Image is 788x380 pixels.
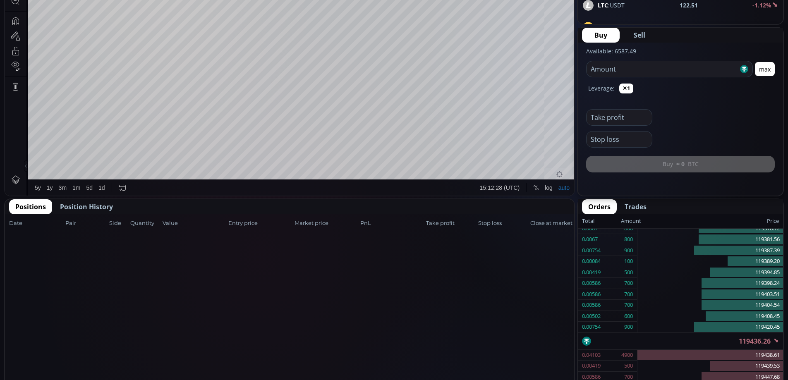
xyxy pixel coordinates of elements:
div: Market open [84,19,92,26]
div: 0.00586 [582,300,601,311]
div: 119389.20 [637,256,783,267]
button: ✕1 [619,84,633,93]
div: 0.00754 [582,322,601,332]
span: Side [109,219,128,227]
button: max [755,62,775,76]
span: Buy [594,30,607,40]
span: Trades [625,202,647,212]
div: 119387.39 [637,245,783,256]
div: O [98,20,103,26]
span: Market price [295,219,358,227]
div: Go to [111,328,124,344]
div: 11.557K [48,30,68,36]
div: H [131,20,135,26]
span: Date [9,219,63,227]
div: 119398.24 [637,278,783,289]
div: +750.26 (+0.63%) [227,20,270,26]
div: 119378.12 [637,223,783,234]
span: 15:12:28 (UTC) [475,332,515,339]
div: 0.0067 [582,234,598,245]
div: 119712.60 [135,20,160,26]
div: 800 [624,234,633,245]
span: Quantity [130,219,160,227]
div: 119404.54 [637,300,783,311]
div: 1D [40,19,53,26]
div: 500 [624,361,633,371]
div: 900 [624,322,633,332]
span: Orders [588,202,611,212]
button: Trades [618,199,653,214]
div:  [7,110,14,118]
div: 700 [624,289,633,300]
div: Toggle Auto Scale [551,328,568,344]
b: -1.12% [752,1,771,9]
div: 119403.51 [637,289,783,300]
div: 0.04103 [582,350,601,361]
div: Total [582,216,621,227]
div: 5y [30,332,36,339]
div: Amount [621,216,641,227]
div: 500 [624,267,633,278]
div: 119394.85 [637,267,783,278]
b: 25.72 [690,23,704,31]
div: Price [641,216,779,227]
span: Close at market [530,219,570,227]
div: 119420.45 [637,322,783,332]
div: 1y [42,332,48,339]
div: Bitcoin [53,19,78,26]
div: 900 [624,245,633,256]
span: :USDT [598,23,640,31]
button: Buy [582,28,620,43]
button: Position History [54,199,119,214]
div: 119408.45 [637,311,783,322]
div: log [540,332,548,339]
span: Value [163,219,226,227]
div: Compare [111,5,135,11]
div: 119436.26 [199,20,224,26]
button: Orders [582,199,617,214]
span: PnL [360,219,424,227]
span: Position History [60,202,113,212]
div: 119439.53 [637,361,783,372]
button: Sell [621,28,658,43]
div: 0.00084 [582,256,601,267]
span: :USDT [598,1,625,10]
b: LTC [598,1,608,9]
div: 0.00754 [582,245,601,256]
div: auto [553,332,565,339]
button: 15:12:28 (UTC) [472,328,517,344]
b: 0.27% [754,23,771,31]
button: Positions [9,199,52,214]
span: Pair [65,219,107,227]
div: 700 [624,278,633,289]
div: Indicators [154,5,180,11]
b: 122.51 [680,1,698,10]
div: 700 [624,300,633,311]
div: 4900 [621,350,633,361]
div: 118686.00 [103,20,129,26]
label: Leverage: [588,84,615,93]
div: D [70,5,74,11]
div: 1d [93,332,100,339]
b: BANANA [598,23,623,31]
div: 0.00586 [582,278,601,289]
div: BTC [27,19,40,26]
div: 3m [54,332,62,339]
div: L [163,20,167,26]
div: 119438.61 [637,350,783,361]
div: Toggle Percentage [525,328,537,344]
div: 0.00586 [582,289,601,300]
span: Stop loss [478,219,528,227]
div: 5d [81,332,88,339]
div: 600 [624,311,633,322]
div: 0.00419 [582,361,601,371]
div: Hide Drawings Toolbar [19,308,23,320]
div: 1m [67,332,75,339]
div: 119436.26 [578,333,783,349]
span: Sell [634,30,645,40]
div: Volume [27,30,45,36]
div: 0.00419 [582,267,601,278]
label: Available: 6587.49 [586,47,636,55]
div: Toggle Log Scale [537,328,551,344]
span: Take profit [426,219,476,227]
